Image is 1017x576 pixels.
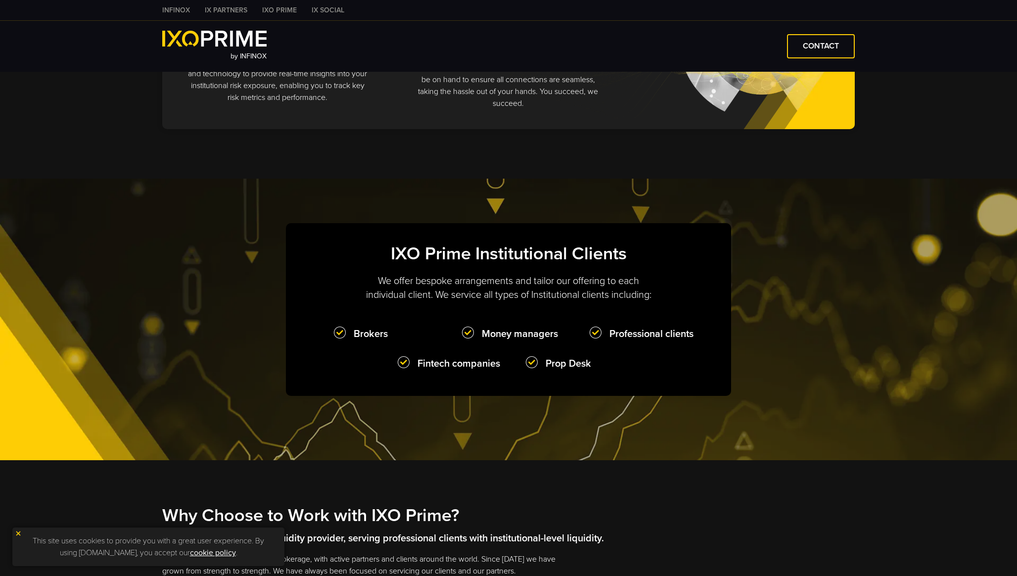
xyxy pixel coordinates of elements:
p: Our dedicated team will work with you to find the right solution for your business. Our technical... [415,50,601,109]
a: by INFINOX [162,31,267,62]
strong: Brokers [334,327,452,341]
strong: IXO Prime is a specialist liquidity provider, serving professional clients with institutional-lev... [162,532,604,544]
strong: IXO Prime Institutional Clients [391,243,627,264]
a: cookie policy [190,548,236,558]
strong: Why Choose to Work with IXO Prime? [162,505,459,526]
p: This site uses cookies to provide you with a great user experience. By using [DOMAIN_NAME], you a... [17,532,279,561]
a: INFINOX [155,5,197,15]
strong: Fintech companies [398,356,516,371]
strong: Prop Desk [526,356,644,371]
img: yellow close icon [15,530,22,537]
span: by INFINOX [231,52,267,60]
strong: Professional clients [590,327,708,341]
a: IX SOCIAL [304,5,352,15]
strong: Money managers [462,327,580,341]
a: IX PARTNERS [197,5,255,15]
p: INFINOX offers advanced risk management solutions and technology to provide real-time insights in... [185,56,370,103]
a: CONTACT [787,34,855,58]
p: We offer bespoke arrangements and tailor our offering to each individual client. We service all t... [360,274,657,302]
a: IXO PRIME [255,5,304,15]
